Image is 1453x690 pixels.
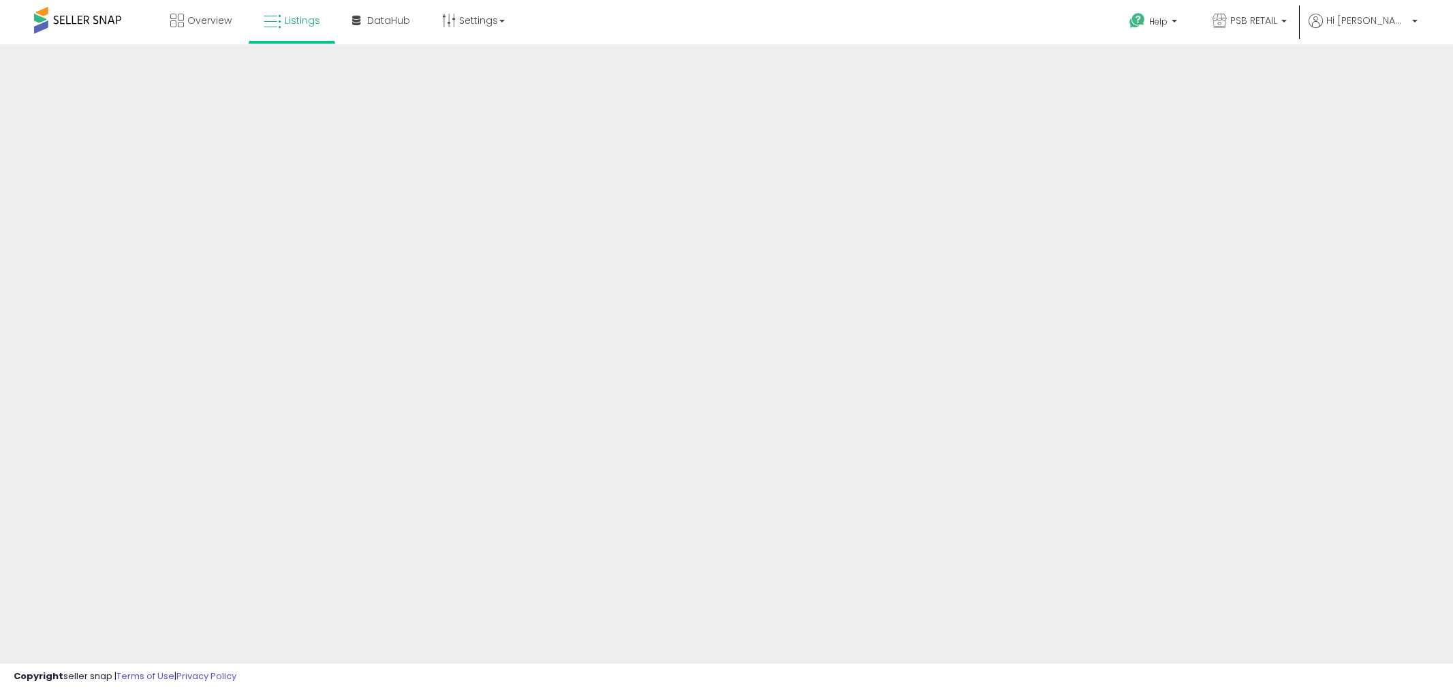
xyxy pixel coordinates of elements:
[1309,14,1418,44] a: Hi [PERSON_NAME]
[1149,16,1168,27] span: Help
[187,14,232,27] span: Overview
[1129,12,1146,29] i: Get Help
[1119,2,1191,44] a: Help
[1230,14,1277,27] span: PSB RETAIL
[285,14,320,27] span: Listings
[367,14,410,27] span: DataHub
[1326,14,1408,27] span: Hi [PERSON_NAME]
